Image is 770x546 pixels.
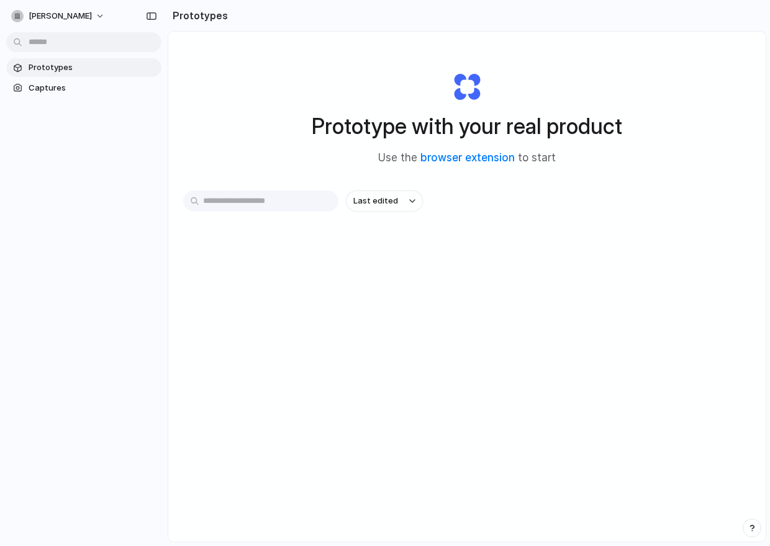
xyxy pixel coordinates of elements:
button: Last edited [346,190,423,212]
a: browser extension [420,151,515,164]
h2: Prototypes [168,8,228,23]
span: Use the to start [378,150,556,166]
h1: Prototype with your real product [312,110,622,143]
a: Captures [6,79,161,97]
a: Prototypes [6,58,161,77]
button: [PERSON_NAME] [6,6,111,26]
span: [PERSON_NAME] [29,10,92,22]
span: Last edited [353,195,398,207]
span: Captures [29,82,156,94]
span: Prototypes [29,61,156,74]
